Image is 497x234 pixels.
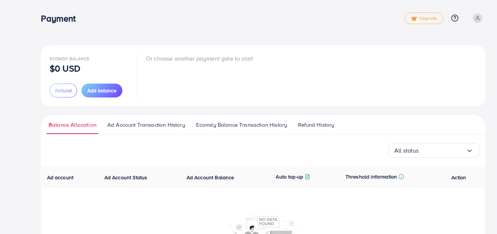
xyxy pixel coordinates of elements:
[394,145,419,156] span: All status
[388,143,479,158] div: Search for option
[411,16,417,21] img: tick
[50,64,80,73] p: $0 USD
[345,172,397,181] p: Threshold information
[419,145,466,156] input: Search for option
[107,121,185,129] span: Ad Account Transaction History
[276,172,303,181] p: Auto top-up
[405,12,443,24] a: tickUpgrade
[298,121,334,129] span: Refund History
[41,13,81,24] h3: Payment
[47,174,74,181] span: Ad account
[49,121,96,129] span: Balance Allocation
[187,174,234,181] span: Ad Account Balance
[451,174,466,181] span: Action
[50,84,77,97] button: Refund
[411,16,437,21] span: Upgrade
[104,174,148,181] span: Ad Account Status
[196,121,287,129] span: Ecomdy Balance Transaction History
[87,87,116,94] span: Add balance
[146,54,253,63] p: Or choose another payment gate to start
[81,84,122,97] button: Add balance
[55,87,72,94] span: Refund
[50,55,89,62] span: Ecomdy Balance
